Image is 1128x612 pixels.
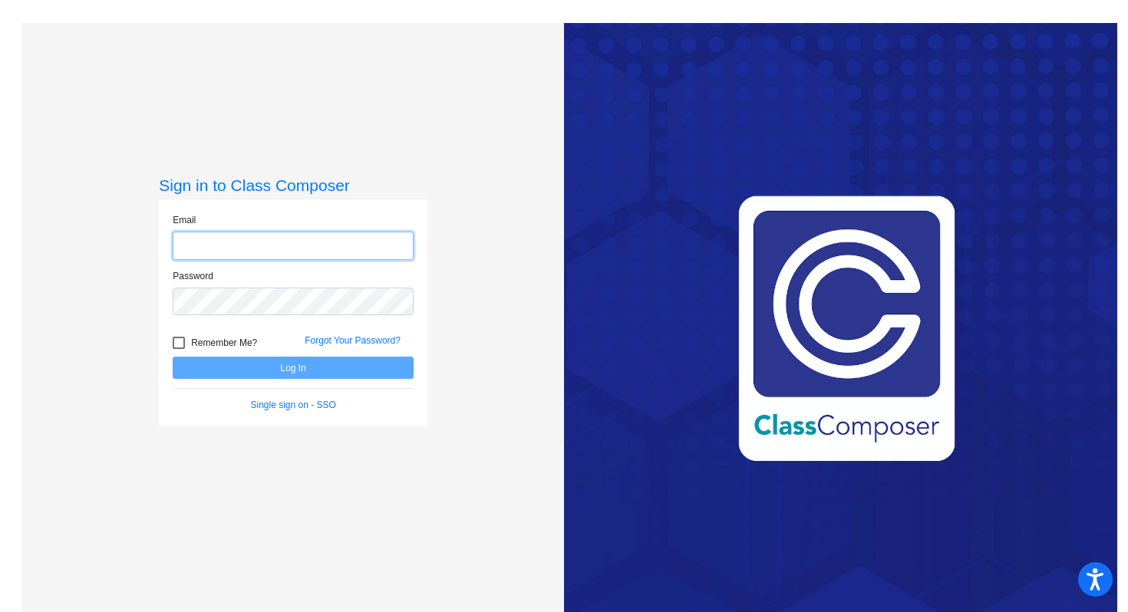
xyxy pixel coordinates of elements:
a: Forgot Your Password? [305,335,401,346]
span: Remember Me? [191,334,257,352]
a: Single sign on - SSO [251,400,336,410]
h3: Sign in to Class Composer [159,176,427,195]
label: Email [173,213,196,227]
label: Password [173,269,213,283]
button: Log In [173,357,414,379]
